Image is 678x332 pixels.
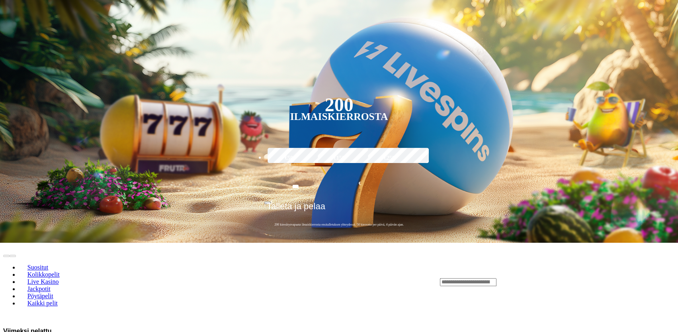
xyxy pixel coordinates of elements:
label: €50 [266,147,312,170]
span: € [359,180,361,187]
span: 200 kierrätysvapaata ilmaiskierrosta ensitalletuksen yhteydessä. 50 kierrosta per päivä, 4 päivän... [264,222,414,227]
span: € [271,199,273,204]
label: €250 [366,147,412,170]
span: Kaikki pelit [24,300,61,306]
span: Kolikkopelit [24,271,63,278]
input: Search [440,278,496,286]
span: Pöytäpelit [24,293,57,299]
a: Pöytäpelit [19,290,61,302]
div: 200 [324,100,353,110]
a: Kolikkopelit [19,269,68,281]
button: Talleta ja pelaa [264,201,414,218]
label: €150 [316,147,362,170]
span: Suositut [24,264,51,271]
button: next slide [10,255,16,257]
a: Live Kasino [19,276,67,288]
span: Jackpotit [24,285,54,292]
a: Kaikki pelit [19,297,66,309]
span: Live Kasino [24,278,62,285]
a: Jackpotit [19,283,59,295]
a: Suositut [19,261,57,273]
div: Ilmaiskierrosta [290,112,388,122]
span: Talleta ja pelaa [267,201,325,217]
button: prev slide [3,255,10,257]
header: Lobby [3,243,675,321]
nav: Lobby [3,250,424,313]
